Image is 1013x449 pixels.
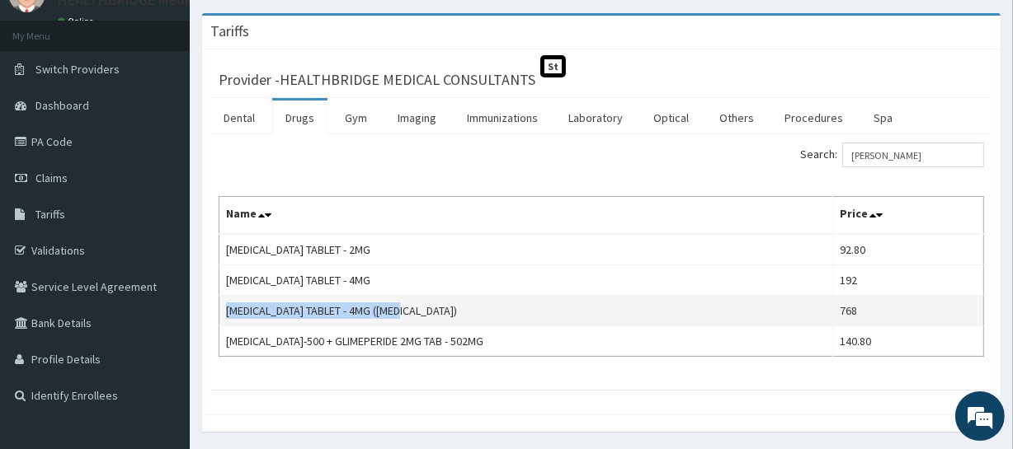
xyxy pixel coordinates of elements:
[271,8,310,48] div: Minimize live chat window
[800,143,984,167] label: Search:
[219,326,833,357] td: [MEDICAL_DATA]-500 + GLIMEPERIDE 2MG TAB - 502MG
[540,55,566,77] span: St
[86,92,277,114] div: Chat with us now
[842,143,984,167] input: Search:
[219,234,833,265] td: [MEDICAL_DATA] TABLET - 2MG
[219,197,833,235] th: Name
[219,296,833,326] td: [MEDICAL_DATA] TABLET - 4MG ([MEDICAL_DATA])
[58,16,97,27] a: Online
[332,101,380,135] a: Gym
[35,171,68,185] span: Claims
[832,197,983,235] th: Price
[96,125,228,292] span: We're online!
[210,24,249,39] h3: Tariffs
[210,101,268,135] a: Dental
[272,101,327,135] a: Drugs
[219,72,535,87] h3: Provider - HEALTHBRIDGE MEDICAL CONSULTANTS
[860,101,906,135] a: Spa
[384,101,450,135] a: Imaging
[454,101,551,135] a: Immunizations
[771,101,856,135] a: Procedures
[555,101,636,135] a: Laboratory
[35,207,65,222] span: Tariffs
[832,265,983,296] td: 192
[219,265,833,296] td: [MEDICAL_DATA] TABLET - 4MG
[832,234,983,265] td: 92.80
[31,82,67,124] img: d_794563401_company_1708531726252_794563401
[35,62,120,77] span: Switch Providers
[35,98,89,113] span: Dashboard
[8,285,314,343] textarea: Type your message and hit 'Enter'
[640,101,702,135] a: Optical
[706,101,767,135] a: Others
[832,296,983,326] td: 768
[832,326,983,357] td: 140.80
